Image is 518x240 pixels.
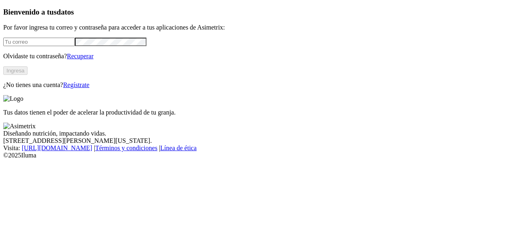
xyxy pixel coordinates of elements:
a: Recuperar [67,53,93,59]
div: [STREET_ADDRESS][PERSON_NAME][US_STATE]. [3,137,515,144]
div: Visita : | | [3,144,515,152]
a: Línea de ética [160,144,197,151]
p: Tus datos tienen el poder de acelerar la productividad de tu granja. [3,109,515,116]
p: ¿No tienes una cuenta? [3,81,515,89]
span: datos [57,8,74,16]
button: Ingresa [3,66,28,75]
div: Diseñando nutrición, impactando vidas. [3,130,515,137]
h3: Bienvenido a tus [3,8,515,17]
img: Asimetrix [3,123,36,130]
a: [URL][DOMAIN_NAME] [22,144,92,151]
div: © 2025 Iluma [3,152,515,159]
p: Olvidaste tu contraseña? [3,53,515,60]
img: Logo [3,95,23,102]
p: Por favor ingresa tu correo y contraseña para acceder a tus aplicaciones de Asimetrix: [3,24,515,31]
a: Regístrate [63,81,89,88]
a: Términos y condiciones [95,144,157,151]
input: Tu correo [3,38,75,46]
